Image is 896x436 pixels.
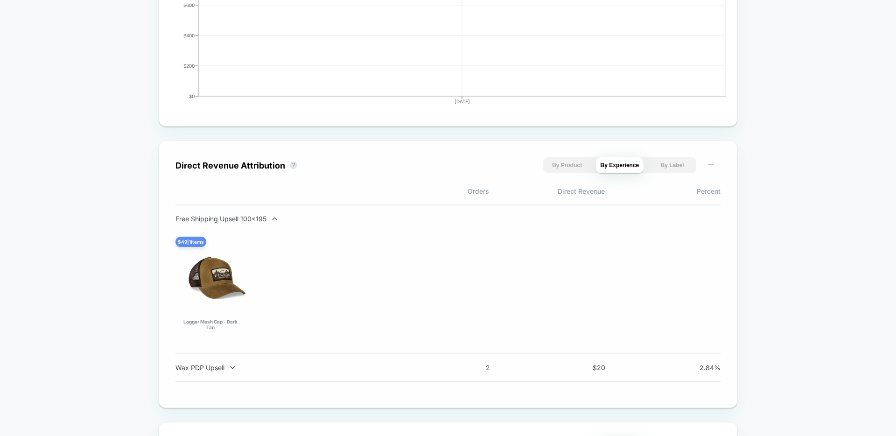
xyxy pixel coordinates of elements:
div: $ 49 | 1 items [175,237,206,247]
tspan: [DATE] [455,98,470,104]
tspan: $0 [189,93,195,99]
div: Wax PDP Upsell [175,364,421,372]
span: 2 [448,364,490,372]
div: Direct Revenue Attribution [175,161,285,170]
span: Direct Revenue [489,187,605,195]
div: Free Shipping Upsell 100<195 [175,215,421,223]
span: 2.84 % [679,364,721,372]
button: By Product [543,157,591,173]
button: ? [290,162,297,169]
span: Percent [605,187,721,195]
tspan: $600 [183,2,195,8]
tspan: $400 [183,33,195,38]
div: Logger Mesh Cap - Dark Tan [180,319,240,330]
img: Logger Mesh Cap - Dark Tan [180,241,254,315]
button: By Experience [596,157,644,173]
span: Orders [373,187,489,195]
button: By Label [648,157,696,173]
span: $ 20 [563,364,605,372]
tspan: $200 [183,63,195,69]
